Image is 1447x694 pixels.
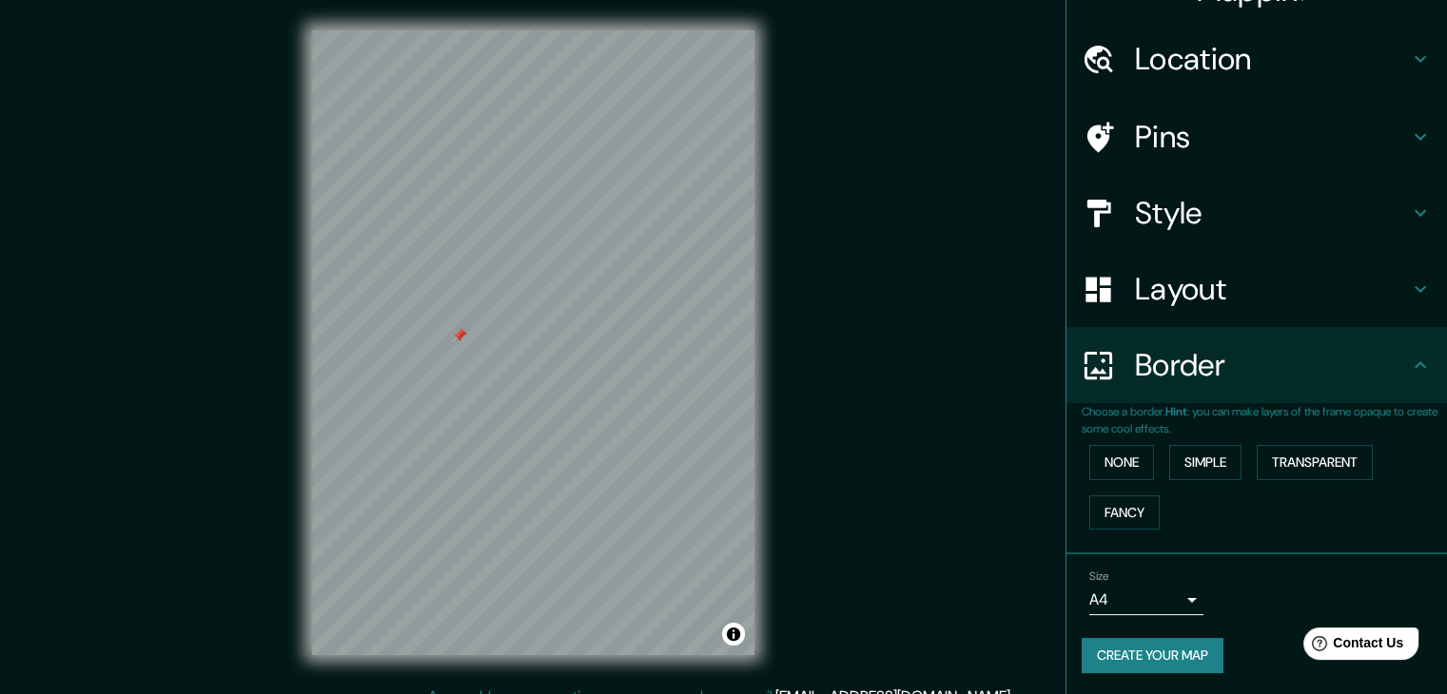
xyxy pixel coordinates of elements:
[1082,638,1223,673] button: Create your map
[1135,118,1409,156] h4: Pins
[1089,495,1160,530] button: Fancy
[722,623,745,646] button: Toggle attribution
[1135,194,1409,232] h4: Style
[1066,251,1447,327] div: Layout
[1066,99,1447,175] div: Pins
[1165,404,1187,419] b: Hint
[1066,175,1447,251] div: Style
[1135,40,1409,78] h4: Location
[1066,21,1447,97] div: Location
[1089,585,1203,615] div: A4
[1089,569,1109,585] label: Size
[1089,445,1154,480] button: None
[1169,445,1242,480] button: Simple
[1135,346,1409,384] h4: Border
[1135,270,1409,308] h4: Layout
[1082,403,1447,437] p: Choose a border. : you can make layers of the frame opaque to create some cool effects.
[1066,327,1447,403] div: Border
[1278,620,1426,673] iframe: Help widget launcher
[312,30,754,655] canvas: Map
[1257,445,1373,480] button: Transparent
